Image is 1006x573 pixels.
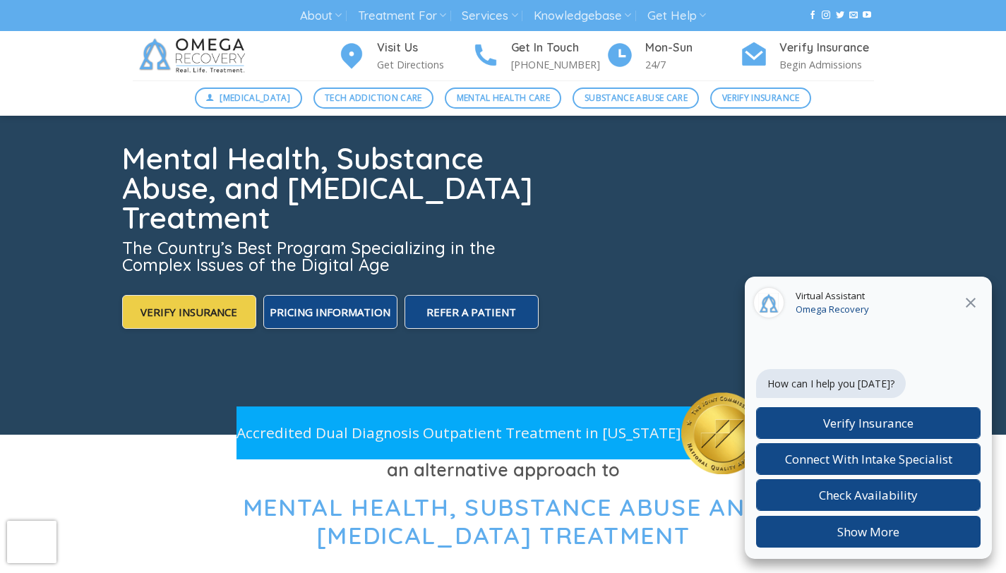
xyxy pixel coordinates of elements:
h3: The Country’s Best Program Specializing in the Complex Issues of the Digital Age [122,239,541,273]
h4: Mon-Sun [645,39,740,57]
p: Accredited Dual Diagnosis Outpatient Treatment in [US_STATE] [236,421,681,445]
span: Mental Health Care [457,91,550,104]
a: Verify Insurance Begin Admissions [740,39,874,73]
p: [PHONE_NUMBER] [511,56,606,73]
h4: Visit Us [377,39,472,57]
span: Substance Abuse Care [585,91,688,104]
p: 24/7 [645,56,740,73]
a: Verify Insurance [710,88,811,109]
a: Knowledgebase [534,3,631,29]
a: Services [462,3,517,29]
h3: an alternative approach to [133,456,874,484]
a: Treatment For [358,3,446,29]
h4: Verify Insurance [779,39,874,57]
p: Begin Admissions [779,56,874,73]
a: Follow on Facebook [808,11,817,20]
span: Tech Addiction Care [325,91,422,104]
a: Follow on YouTube [863,11,871,20]
a: Get Help [647,3,706,29]
a: Send us an email [849,11,858,20]
img: Omega Recovery [133,31,256,80]
span: Mental Health, Substance Abuse and [MEDICAL_DATA] Treatment [243,492,764,551]
a: Tech Addiction Care [313,88,434,109]
a: Get In Touch [PHONE_NUMBER] [472,39,606,73]
h4: Get In Touch [511,39,606,57]
p: Get Directions [377,56,472,73]
a: [MEDICAL_DATA] [195,88,302,109]
span: [MEDICAL_DATA] [220,91,290,104]
span: Verify Insurance [722,91,800,104]
a: Visit Us Get Directions [337,39,472,73]
a: Mental Health Care [445,88,561,109]
a: Substance Abuse Care [573,88,699,109]
a: Follow on Twitter [836,11,844,20]
a: Follow on Instagram [822,11,830,20]
a: About [300,3,342,29]
h1: Mental Health, Substance Abuse, and [MEDICAL_DATA] Treatment [122,144,541,233]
